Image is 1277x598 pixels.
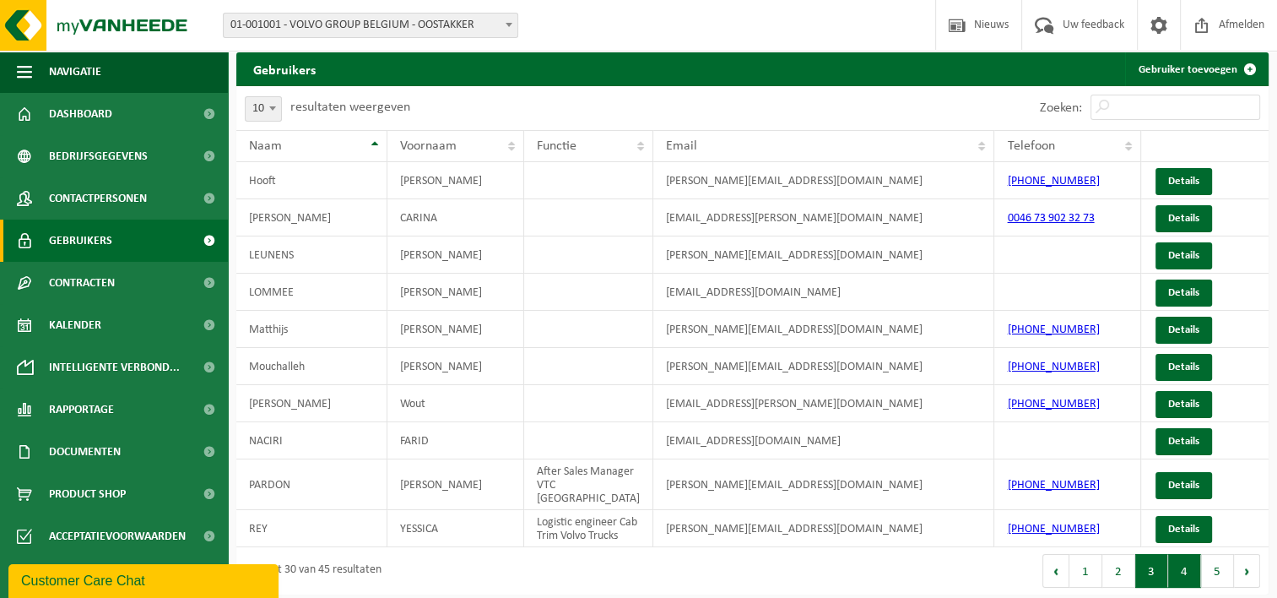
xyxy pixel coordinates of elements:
[1007,175,1099,188] a: [PHONE_NUMBER]
[524,459,653,510] td: After Sales Manager VTC [GEOGRAPHIC_DATA]
[236,199,387,236] td: [PERSON_NAME]
[49,135,148,177] span: Bedrijfsgegevens
[1168,554,1201,588] button: 4
[1155,242,1212,269] a: Details
[1155,280,1212,307] a: Details
[245,556,381,586] div: 21 tot 30 van 45 resultaten
[653,348,995,385] td: [PERSON_NAME][EMAIL_ADDRESS][DOMAIN_NAME]
[653,311,995,348] td: [PERSON_NAME][EMAIL_ADDRESS][DOMAIN_NAME]
[49,515,186,557] span: Acceptatievoorwaarden
[653,510,995,547] td: [PERSON_NAME][EMAIL_ADDRESS][DOMAIN_NAME]
[653,199,995,236] td: [EMAIL_ADDRESS][PERSON_NAME][DOMAIN_NAME]
[49,51,101,93] span: Navigatie
[236,236,387,274] td: LEUNENS
[1007,139,1054,153] span: Telefoon
[387,385,524,422] td: Wout
[1155,354,1212,381] a: Details
[49,431,121,473] span: Documenten
[653,162,995,199] td: [PERSON_NAME][EMAIL_ADDRESS][DOMAIN_NAME]
[1201,554,1234,588] button: 5
[8,561,282,598] iframe: chat widget
[49,346,180,389] span: Intelligente verbond...
[1007,323,1099,336] a: [PHONE_NUMBER]
[1135,554,1168,588] button: 3
[290,101,410,114] label: resultaten weergeven
[1155,205,1212,232] a: Details
[249,139,282,153] span: Naam
[1007,523,1099,535] a: [PHONE_NUMBER]
[1125,52,1267,86] a: Gebruiker toevoegen
[49,220,112,262] span: Gebruikers
[1234,554,1260,588] button: Next
[1007,361,1099,373] a: [PHONE_NUMBER]
[653,385,995,422] td: [EMAIL_ADDRESS][PERSON_NAME][DOMAIN_NAME]
[224,14,517,37] span: 01-001001 - VOLVO GROUP BELGIUM - OOSTAKKER
[387,459,524,510] td: [PERSON_NAME]
[387,311,524,348] td: [PERSON_NAME]
[236,274,387,311] td: LOMMEE
[49,262,115,304] span: Contracten
[653,236,995,274] td: [PERSON_NAME][EMAIL_ADDRESS][DOMAIN_NAME]
[387,199,524,236] td: CARINA
[236,348,387,385] td: Mouchalleh
[1007,479,1099,492] a: [PHONE_NUMBER]
[653,422,995,459] td: [EMAIL_ADDRESS][DOMAIN_NAME]
[1069,554,1102,588] button: 1
[387,348,524,385] td: [PERSON_NAME]
[387,274,524,311] td: [PERSON_NAME]
[236,385,387,422] td: [PERSON_NAME]
[49,93,112,135] span: Dashboard
[1042,554,1069,588] button: Previous
[49,177,147,220] span: Contactpersonen
[387,422,524,459] td: FARID
[236,510,387,547] td: REY
[1040,101,1082,115] label: Zoeken:
[245,96,282,122] span: 10
[387,162,524,199] td: [PERSON_NAME]
[236,162,387,199] td: Hooft
[49,304,101,346] span: Kalender
[49,389,114,431] span: Rapportage
[524,510,653,547] td: Logistic engineer Cab Trim Volvo Trucks
[246,97,281,121] span: 10
[400,139,457,153] span: Voornaam
[1155,391,1212,418] a: Details
[1155,317,1212,344] a: Details
[1155,516,1212,543] a: Details
[387,510,524,547] td: YESSICA
[223,13,518,38] span: 01-001001 - VOLVO GROUP BELGIUM - OOSTAKKER
[537,139,576,153] span: Functie
[387,236,524,274] td: [PERSON_NAME]
[1155,168,1212,195] a: Details
[236,52,333,85] h2: Gebruikers
[236,459,387,510] td: PARDON
[653,459,995,510] td: [PERSON_NAME][EMAIL_ADDRESS][DOMAIN_NAME]
[236,422,387,459] td: NACIRI
[666,139,697,153] span: Email
[1007,398,1099,410] a: [PHONE_NUMBER]
[49,473,126,515] span: Product Shop
[653,274,995,311] td: [EMAIL_ADDRESS][DOMAIN_NAME]
[1155,472,1212,499] a: Details
[1155,428,1212,455] a: Details
[236,311,387,348] td: Matthijs
[1102,554,1135,588] button: 2
[1007,212,1094,225] a: 0046 73 902 32 73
